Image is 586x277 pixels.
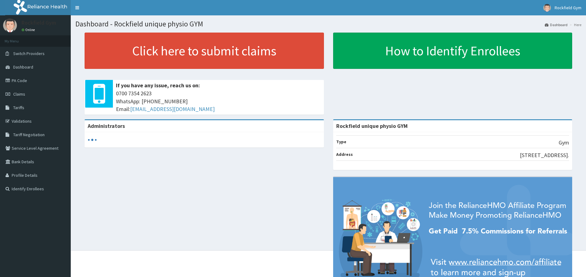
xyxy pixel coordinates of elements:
[336,152,353,157] b: Address
[555,5,581,10] span: Rockfield Gym
[116,89,321,113] span: 0700 7354 2623 WhatsApp: [PHONE_NUMBER] Email:
[88,135,97,144] svg: audio-loading
[3,18,17,32] img: User Image
[520,151,569,159] p: [STREET_ADDRESS].
[336,139,346,144] b: Type
[75,20,581,28] h1: Dashboard - Rockfield unique physio GYM
[333,33,572,69] a: How to Identify Enrollees
[13,91,25,97] span: Claims
[13,51,45,56] span: Switch Providers
[22,28,36,32] a: Online
[85,33,324,69] a: Click here to submit claims
[559,139,569,147] p: Gym
[13,64,33,70] span: Dashboard
[543,4,551,12] img: User Image
[130,105,215,113] a: [EMAIL_ADDRESS][DOMAIN_NAME]
[336,122,408,129] strong: Rockfield unique physio GYM
[88,122,125,129] b: Administrators
[116,82,200,89] b: If you have any issue, reach us on:
[13,105,24,110] span: Tariffs
[545,22,568,27] a: Dashboard
[13,132,45,137] span: Tariff Negotiation
[568,22,581,27] li: Here
[22,20,56,26] p: Rockfield Gym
